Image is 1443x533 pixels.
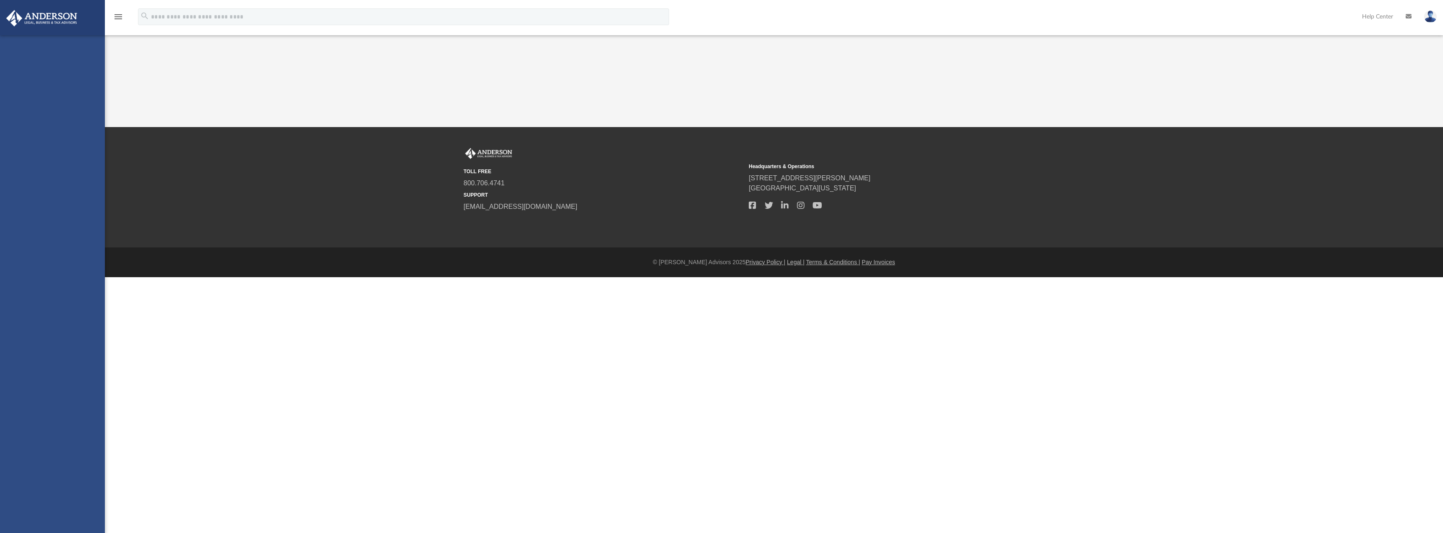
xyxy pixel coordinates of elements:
a: [EMAIL_ADDRESS][DOMAIN_NAME] [464,203,577,210]
a: Terms & Conditions | [806,259,860,265]
a: 800.706.4741 [464,179,505,187]
a: Privacy Policy | [746,259,786,265]
img: Anderson Advisors Platinum Portal [464,148,514,159]
i: search [140,11,149,21]
small: Headquarters & Operations [749,163,1028,170]
a: Pay Invoices [862,259,895,265]
a: Legal | [787,259,805,265]
a: [STREET_ADDRESS][PERSON_NAME] [749,174,870,182]
small: SUPPORT [464,191,743,199]
a: menu [113,16,123,22]
img: User Pic [1424,10,1437,23]
a: [GEOGRAPHIC_DATA][US_STATE] [749,185,856,192]
div: © [PERSON_NAME] Advisors 2025 [105,258,1443,267]
small: TOLL FREE [464,168,743,175]
img: Anderson Advisors Platinum Portal [4,10,80,26]
i: menu [113,12,123,22]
